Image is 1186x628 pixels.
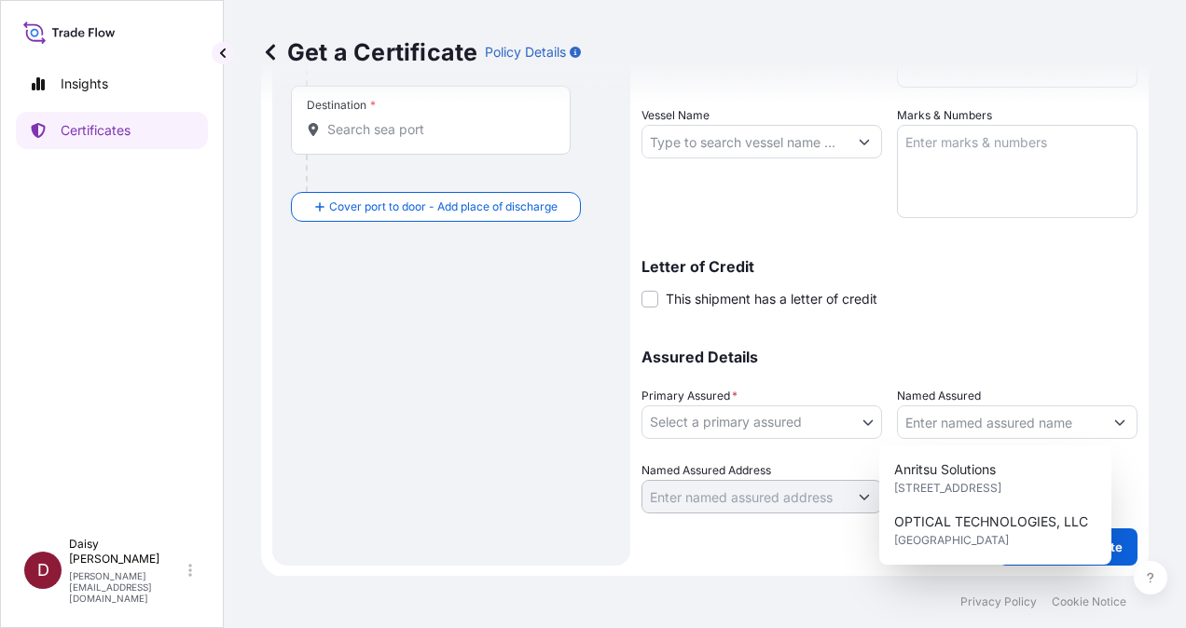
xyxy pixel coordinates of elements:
[307,98,376,113] div: Destination
[642,125,848,158] input: Type to search vessel name or IMO
[897,387,981,405] label: Named Assured
[894,479,1001,498] span: [STREET_ADDRESS]
[69,537,185,567] p: Daisy [PERSON_NAME]
[960,594,1037,609] a: Privacy Policy
[897,106,992,125] label: Marks & Numbers
[894,531,1009,550] span: [GEOGRAPHIC_DATA]
[291,192,581,222] button: Cover port to door - Add place of discharge
[641,106,710,125] label: Vessel Name
[261,37,477,67] p: Get a Certificate
[69,570,185,604] p: [PERSON_NAME][EMAIL_ADDRESS][DOMAIN_NAME]
[1052,594,1126,609] a: Cookie Notice
[327,120,547,139] input: Destination
[61,75,108,93] p: Insights
[16,112,208,149] a: Certificates
[485,43,566,61] p: Policy Details
[641,387,738,405] span: Primary Assured
[329,198,558,216] span: Cover port to door - Add place of discharge
[641,349,1138,364] p: Assured Details
[898,405,1103,439] input: Assured Name
[641,259,1138,274] p: Letter of Credit
[848,480,881,513] button: Show suggestions
[642,480,848,513] input: Named Assured Address
[894,460,996,479] span: Anritsu Solutions
[641,461,771,480] label: Named Assured Address
[666,290,877,308] span: This shipment has a letter of credit
[887,453,1104,557] div: Suggestions
[848,125,881,158] button: Show suggestions
[894,512,1088,531] span: OPTICAL TECHNOLOGIES, LLC
[16,65,208,102] a: Insights
[61,121,131,140] p: Certificates
[1103,405,1137,439] button: Show suggestions
[37,561,49,580] span: D
[641,405,882,439] button: Select a primary assured
[650,413,802,431] span: Select a primary assured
